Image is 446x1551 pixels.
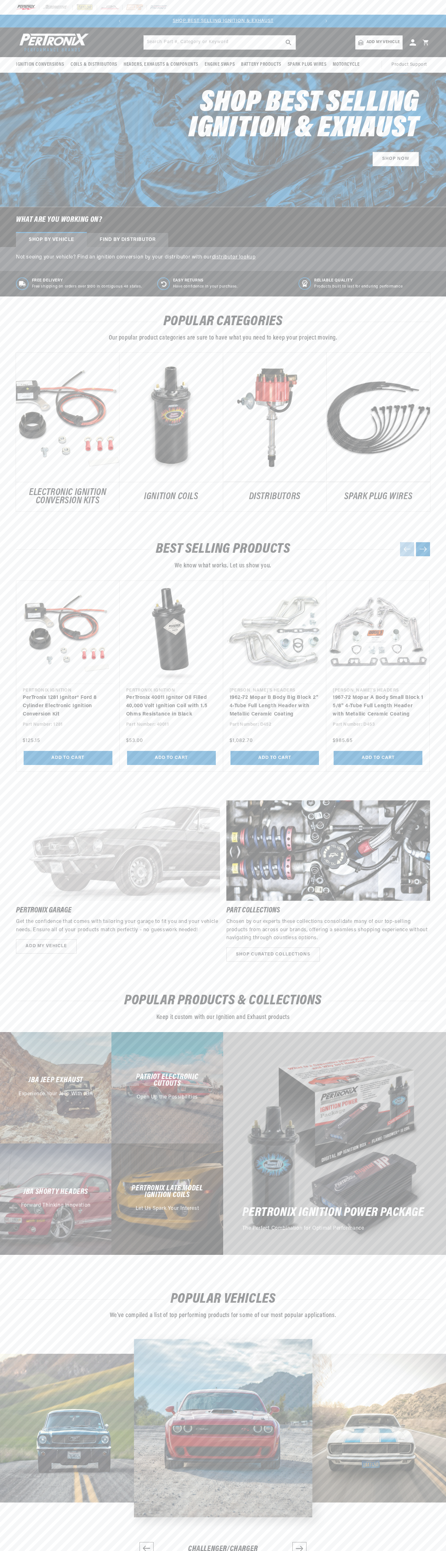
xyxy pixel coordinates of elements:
button: Add to cart [24,751,112,765]
p: The Perfect Combination for Optimal Performance [242,1225,364,1233]
p: Products built to last for enduring performance [314,284,403,289]
h2: Patriot Electronic Cutouts [123,1074,212,1087]
p: Get the confidence that comes with tailoring your garage to fit you and your vehicle needs. Ensur... [16,918,220,934]
p: Not seeing your vehicle? Find an ignition conversion by your distributor with our [16,253,430,262]
div: 1 of 2 [126,18,320,25]
a: PerTronix 40011 Ignitor Oil Filled 40,000 Volt Ignition Coil with 1.5 Ohms Resistance in Black [126,694,217,718]
summary: Product Support [391,57,430,72]
p: We've compiled a list of top performing products for some of our most popular applications. [16,1310,430,1321]
button: Add to cart [127,751,216,765]
button: Add to cart [231,751,319,765]
img: Pertronix [16,31,89,53]
a: SHOP CURATED COLLECTIONS [226,948,320,962]
button: Translation missing: en.sections.announcements.previous_announcement [113,15,126,27]
span: RELIABLE QUALITY [314,278,403,283]
p: Let Us Spark Your Interest [136,1205,199,1213]
span: Engine Swaps [205,61,235,68]
button: Search Part #, Category or Keyword [282,35,296,49]
span: Easy Returns [173,278,238,283]
span: Ignition Conversions [16,61,64,68]
p: Have confidence in your purchase. [173,284,238,289]
span: Spark Plug Wires [288,61,327,68]
span: Headers, Exhausts & Components [124,61,198,68]
a: distributor lookup [212,255,256,260]
p: Chosen by our experts these collections consolidate many of our top-selling products from across ... [226,918,430,942]
h2: Shop Best Selling Ignition & Exhaust [146,91,419,142]
p: Open Up the Possibilities [137,1093,198,1102]
a: SPARK PLUG WIRES [327,493,430,501]
h3: PERTRONIX GARAGE [16,907,220,914]
p: We know what works. Let us show you. [16,561,430,571]
summary: Engine Swaps [201,57,238,72]
span: Add my vehicle [367,39,400,45]
span: Keep it custom with our Ignition and Exhaust products [156,1014,290,1021]
a: IGNITION COILS [119,493,223,501]
span: Coils & Distributors [71,61,117,68]
span: Motorcycle [333,61,359,68]
h2: JBA Shorty Headers [23,1189,88,1195]
summary: Battery Products [238,57,284,72]
div: Shop by vehicle [16,233,87,247]
h2: Popular vehicles [16,1293,430,1305]
a: Patriot Electronic Cutouts Open Up the Possibilities [111,1032,223,1143]
summary: Ignition Conversions [16,57,67,72]
h2: PerTronix Late Model Ignition Coils [123,1185,212,1198]
span: Free Delivery [32,278,142,283]
summary: Motorcycle [329,57,363,72]
h2: POPULAR CATEGORIES [16,316,430,328]
h2: JBA Jeep Exhaust [28,1077,83,1083]
a: DISTRIBUTORS [223,493,327,501]
p: Experience Your Jeep With JBA [19,1090,93,1098]
summary: Headers, Exhausts & Components [120,57,201,72]
span: Battery Products [241,61,281,68]
summary: Spark Plug Wires [284,57,330,72]
a: Add my vehicle [355,35,403,49]
div: Announcement [126,18,320,25]
summary: Coils & Distributors [67,57,120,72]
a: ELECTRONIC IGNITION CONVERSION KITS [16,489,119,505]
a: PerTronix 1281 Ignitor® Ford 8 Cylinder Electronic Ignition Conversion Kit [23,694,113,718]
a: PerTronix Late Model Ignition Coils Let Us Spark Your Interest [111,1143,223,1255]
input: Search Part #, Category or Keyword [144,35,296,49]
h2: PerTronix Ignition Power Package [242,1207,424,1218]
h3: PART COLLECTIONS [226,907,430,914]
button: Translation missing: en.sections.announcements.next_announcement [320,15,333,27]
span: Our popular product categories are sure to have what you need to keep your project moving. [109,335,337,341]
p: Forward Thinking Innovation [21,1202,91,1210]
p: Free shipping on orders over $100 in contiguous 48 states. [32,284,142,289]
span: Product Support [391,61,427,68]
div: Find by Distributor [87,233,168,247]
a: 1967-72 Mopar A Body Small Block 1 5/8" 4-Tube Full Length Header with Metallic Ceramic Coating [333,694,423,718]
a: 1962-72 Mopar B Body Big Block 2" 4-Tube Full Length Header with Metallic Ceramic Coating [230,694,320,718]
ul: Slider [16,581,430,772]
button: Previous slide [400,542,414,556]
a: SHOP NOW [373,152,419,166]
h2: Popular Products & Collections [16,995,430,1007]
a: ADD MY VEHICLE [16,939,77,954]
a: BEST SELLING PRODUCTS [156,543,291,555]
a: SHOP BEST SELLING IGNITION & EXHAUST [173,19,274,23]
button: Next slide [416,542,430,556]
button: Add to cart [334,751,422,765]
